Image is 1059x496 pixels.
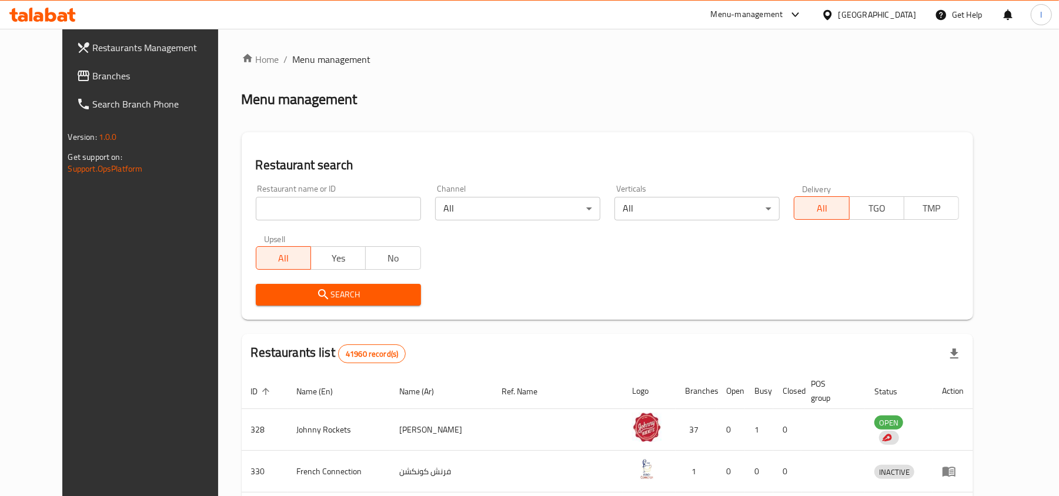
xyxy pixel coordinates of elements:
span: POS group [811,377,851,405]
span: All [799,200,844,217]
span: 41960 record(s) [339,348,405,360]
td: 0 [717,409,745,451]
img: Johnny Rockets [632,413,662,442]
span: 1.0.0 [99,129,117,145]
input: Search for restaurant name or ID.. [256,197,421,220]
h2: Restaurants list [251,344,406,363]
span: Search Branch Phone [93,97,230,111]
div: Total records count [338,344,406,363]
span: Name (En) [297,384,349,398]
th: Open [717,373,745,409]
img: French Connection [632,454,662,484]
th: Action [933,373,973,409]
span: Version: [68,129,97,145]
h2: Restaurant search [256,156,960,174]
td: 0 [773,451,801,492]
span: Ref. Name [502,384,553,398]
span: No [370,250,416,267]
label: Upsell [264,234,286,243]
span: TGO [854,200,900,217]
button: No [365,246,420,270]
a: Restaurants Management [67,33,239,62]
span: TMP [909,200,954,217]
img: delivery hero logo [881,433,892,443]
td: 1 [676,451,717,492]
a: Search Branch Phone [67,90,239,118]
button: Yes [310,246,366,270]
th: Busy [745,373,773,409]
span: ID [251,384,273,398]
div: Export file [940,340,968,368]
td: فرنش كونكشن [390,451,492,492]
td: 37 [676,409,717,451]
span: Restaurants Management [93,41,230,55]
div: All [435,197,600,220]
div: Menu [942,464,964,478]
span: OPEN [874,416,903,430]
span: Yes [316,250,361,267]
td: 0 [745,451,773,492]
span: INACTIVE [874,465,914,479]
span: Name (Ar) [399,384,449,398]
td: 330 [242,451,288,492]
li: / [284,52,288,66]
span: Menu management [293,52,371,66]
td: Johnny Rockets [288,409,390,451]
th: Branches [676,373,717,409]
div: Menu-management [711,8,783,22]
button: All [794,196,849,220]
nav: breadcrumb [242,52,974,66]
td: 1 [745,409,773,451]
th: Logo [623,373,676,409]
button: TMP [904,196,959,220]
div: INACTIVE [874,465,914,479]
a: Branches [67,62,239,90]
div: Indicates that the vendor menu management has been moved to DH Catalog service [879,431,899,445]
label: Delivery [802,185,831,193]
a: Support.OpsPlatform [68,161,143,176]
div: All [614,197,780,220]
button: TGO [849,196,904,220]
td: 328 [242,409,288,451]
div: [GEOGRAPHIC_DATA] [838,8,916,21]
td: 0 [773,409,801,451]
span: All [261,250,306,267]
h2: Menu management [242,90,358,109]
span: Status [874,384,913,398]
span: Search [265,287,412,302]
td: [PERSON_NAME] [390,409,492,451]
span: Branches [93,69,230,83]
button: Search [256,284,421,306]
td: 0 [717,451,745,492]
span: Get support on: [68,149,122,165]
a: Home [242,52,279,66]
span: l [1040,8,1042,21]
th: Closed [773,373,801,409]
button: All [256,246,311,270]
td: French Connection [288,451,390,492]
